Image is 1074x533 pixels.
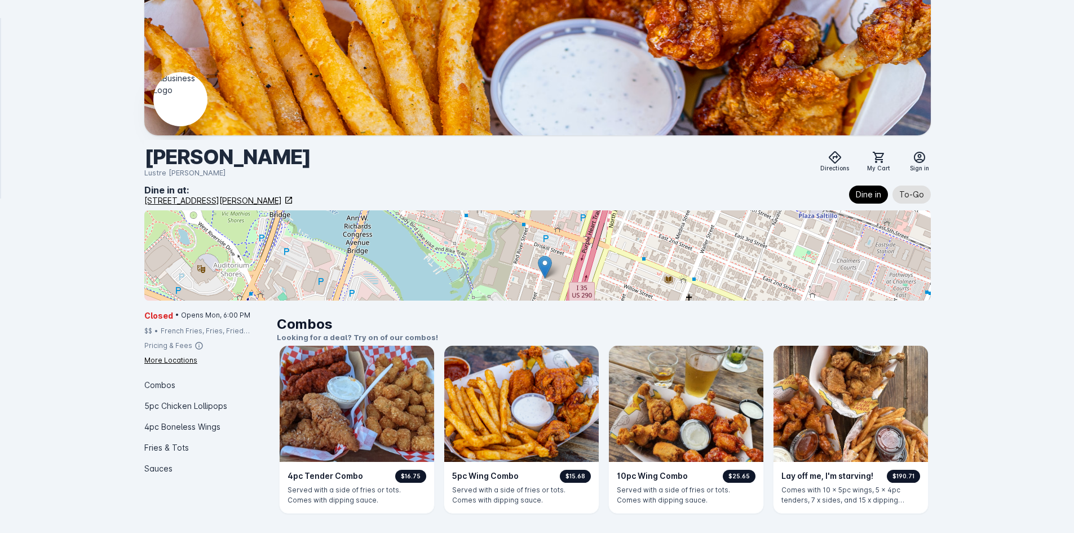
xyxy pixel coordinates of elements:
[277,314,931,334] h1: Combos
[887,470,920,483] span: $190.71
[617,485,755,505] p: Served with a side of fries or tots. Comes with dipping sauce.
[609,346,763,462] img: 10pc Wing Combo
[144,375,268,395] div: Combos
[144,326,152,336] div: $$
[277,332,931,343] p: Looking for a deal? Try on of our combos!
[617,470,718,482] h3: 10pc Wing Combo
[144,416,268,437] div: 4pc Boneless Wings
[144,168,311,179] div: Lustre [PERSON_NAME]
[723,470,755,483] span: $25.65
[899,188,924,201] span: To-Go
[144,183,293,197] div: Dine in at:
[144,355,197,365] div: More Locations
[444,345,599,514] div: 5pc Wing Combo5pc Wing Combo$15.68Served with a side of fries or tots. Comes with dipping sauce.
[774,346,928,462] img: Lay off me, I'm starving!
[288,485,426,505] p: Served with a side of fries or tots. Comes with dipping sauce.
[781,485,920,505] p: Comes with 10 x 5pc wings, 5 x 4pc tenders, 7 x sides, and 15 x dipping sauces
[288,470,391,482] h3: 4pc Tender Combo
[144,195,282,206] div: [STREET_ADDRESS][PERSON_NAME]
[452,485,591,505] p: Served with a side of fries or tots. Comes with dipping sauce.
[280,346,434,462] img: 4pc Tender Combo
[560,470,591,483] span: $15.68
[452,470,555,482] h3: 5pc Wing Combo
[144,458,268,479] div: Sauces
[538,256,552,279] img: Marker
[395,470,426,483] span: $16.75
[153,72,207,126] img: Business Logo
[144,310,173,321] span: Closed
[279,345,435,514] div: 4pc Tender Combo4pc Tender Combo$16.75Served with a side of fries or tots. Comes with dipping sauce.
[849,183,931,206] mat-chip-listbox: Fulfillment
[608,345,764,514] div: 10pc Wing Combo10pc Wing Combo$25.65Served with a side of fries or tots. Comes with dipping sauce.
[773,345,929,514] div: Lay off me, I'm starving!Lay off me, I'm starving!$190.71Comes with 10 x 5pc wings, 5 x 4pc tende...
[444,346,599,462] img: 5pc Wing Combo
[161,326,268,336] div: French Fries, Fries, Fried Chicken, Tots, Buffalo Wings, Chicken, Wings, Fried Pickles
[144,341,192,351] div: Pricing & Fees
[820,164,849,173] span: Directions
[144,144,311,170] div: [PERSON_NAME]
[175,310,250,320] span: • Opens Mon, 6:00 PM
[781,470,882,482] h3: Lay off me, I'm starving!
[856,188,881,201] span: Dine in
[154,326,158,336] div: •
[144,395,268,416] div: 5pc Chicken Lollipops
[144,437,268,458] div: Fries & Tots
